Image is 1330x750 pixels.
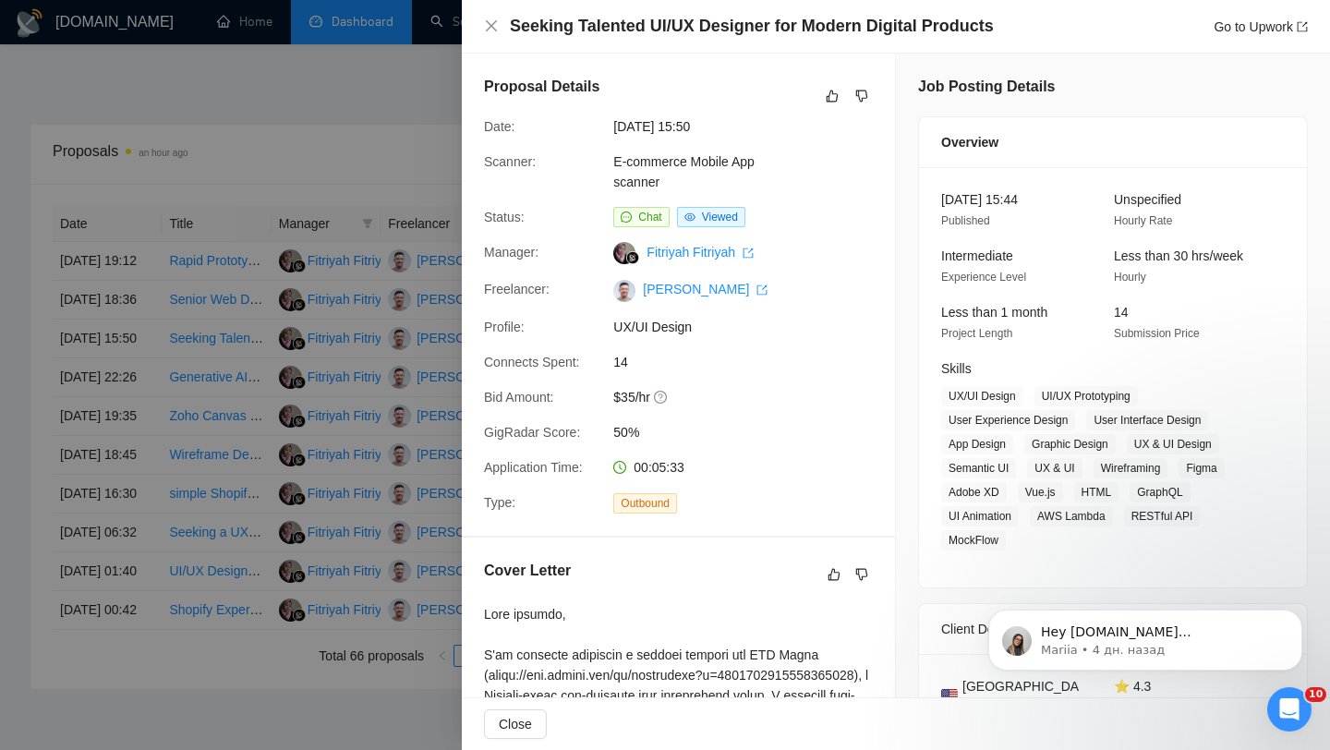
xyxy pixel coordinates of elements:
[1267,687,1312,732] iframe: Intercom live chat
[484,390,554,405] span: Bid Amount:
[941,192,1018,207] span: [DATE] 15:44
[941,482,1007,502] span: Adobe XD
[756,284,768,296] span: export
[613,461,626,474] span: clock-circle
[1018,482,1063,502] span: Vue.js
[1034,386,1138,406] span: UI/UX Prototyping
[484,560,571,582] h5: Cover Letter
[1086,410,1208,430] span: User Interface Design
[743,248,754,259] span: export
[855,567,868,582] span: dislike
[941,604,1285,654] div: Client Details
[851,85,873,107] button: dislike
[613,493,677,514] span: Outbound
[941,305,1047,320] span: Less than 1 month
[484,709,547,739] button: Close
[626,251,639,264] img: gigradar-bm.png
[654,390,669,405] span: question-circle
[941,248,1013,263] span: Intermediate
[1305,687,1326,702] span: 10
[1297,21,1308,32] span: export
[684,212,695,223] span: eye
[484,18,499,34] button: Close
[941,214,990,227] span: Published
[941,132,998,152] span: Overview
[1114,327,1200,340] span: Submission Price
[941,386,1023,406] span: UX/UI Design
[613,422,890,442] span: 50%
[1124,506,1201,526] span: RESTful API
[484,154,536,169] span: Scanner:
[828,567,840,582] span: like
[855,89,868,103] span: dislike
[918,76,1055,98] h5: Job Posting Details
[484,425,580,440] span: GigRadar Score:
[484,245,538,260] span: Manager:
[484,320,525,334] span: Profile:
[613,154,755,189] a: E-commerce Mobile App scanner
[484,76,599,98] h5: Proposal Details
[702,211,738,224] span: Viewed
[484,119,514,134] span: Date:
[851,563,873,586] button: dislike
[613,317,890,337] span: UX/UI Design
[941,271,1026,284] span: Experience Level
[823,563,845,586] button: like
[484,210,525,224] span: Status:
[484,18,499,33] span: close
[634,460,684,475] span: 00:05:33
[821,85,843,107] button: like
[638,211,661,224] span: Chat
[1024,434,1116,454] span: Graphic Design
[941,410,1075,430] span: User Experience Design
[1027,458,1082,478] span: UX & UI
[1030,506,1113,526] span: AWS Lambda
[613,280,635,302] img: c1Nit8qjVAlHUSDBw7PlHkLqcfSMI-ExZvl0DWT59EVBMXrgTO_2VT1D5J4HGk5FKG
[484,460,583,475] span: Application Time:
[941,327,1012,340] span: Project Length
[1130,482,1190,502] span: GraphQL
[1114,214,1172,227] span: Hourly Rate
[1114,248,1243,263] span: Less than 30 hrs/week
[1127,434,1219,454] span: UX & UI Design
[941,686,958,707] img: 🇺🇸
[941,361,972,376] span: Skills
[613,116,890,137] span: [DATE] 15:50
[613,352,890,372] span: 14
[613,387,890,407] span: $35/hr
[961,571,1330,700] iframe: Intercom notifications сообщение
[484,282,550,296] span: Freelancer:
[621,212,632,223] span: message
[941,530,1006,550] span: MockFlow
[1094,458,1168,478] span: Wireframing
[1114,305,1129,320] span: 14
[1114,192,1181,207] span: Unspecified
[647,245,754,260] a: Fitriyah Fitriyah export
[499,714,532,734] span: Close
[1214,19,1308,34] a: Go to Upworkexport
[484,355,580,369] span: Connects Spent:
[1114,271,1146,284] span: Hourly
[941,506,1019,526] span: UI Animation
[643,282,768,296] a: [PERSON_NAME] export
[1179,458,1224,478] span: Figma
[941,458,1016,478] span: Semantic UI
[484,495,515,510] span: Type:
[826,89,839,103] span: like
[941,434,1013,454] span: App Design
[510,15,994,38] h4: Seeking Talented UI/UX Designer for Modern Digital Products
[1074,482,1119,502] span: HTML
